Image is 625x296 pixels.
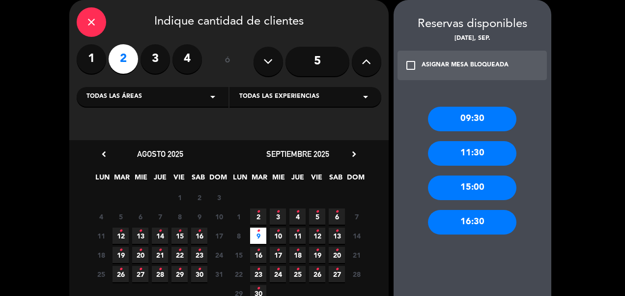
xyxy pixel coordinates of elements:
[191,228,207,244] span: 16
[251,172,267,188] span: MAR
[207,91,219,103] i: arrow_drop_down
[93,208,109,225] span: 4
[198,242,201,258] i: •
[230,208,247,225] span: 1
[86,92,142,102] span: Todas las áreas
[211,266,227,282] span: 31
[347,172,363,188] span: DOM
[348,247,365,263] span: 21
[119,262,122,277] i: •
[289,266,306,282] span: 25
[212,44,244,79] div: ó
[289,172,306,188] span: JUE
[270,208,286,225] span: 3
[309,247,325,263] span: 19
[250,208,266,225] span: 2
[211,208,227,225] span: 10
[191,208,207,225] span: 9
[77,7,381,37] div: Indique cantidad de clientes
[109,44,138,74] label: 2
[348,266,365,282] span: 28
[329,208,345,225] span: 6
[113,247,129,263] span: 19
[85,16,97,28] i: close
[93,247,109,263] span: 18
[329,247,345,263] span: 20
[266,149,329,159] span: septiembre 2025
[329,228,345,244] span: 13
[209,172,226,188] span: DOM
[191,266,207,282] span: 30
[211,189,227,206] span: 3
[230,228,247,244] span: 8
[428,141,516,166] div: 11:30
[348,228,365,244] span: 14
[93,228,109,244] span: 11
[256,204,260,220] i: •
[198,262,201,277] i: •
[422,60,509,70] div: ASIGNAR MESA BLOQUEADA
[335,204,339,220] i: •
[276,223,280,239] i: •
[348,208,365,225] span: 7
[428,176,516,200] div: 15:00
[276,242,280,258] i: •
[335,262,339,277] i: •
[309,266,325,282] span: 26
[171,172,187,188] span: VIE
[158,262,162,277] i: •
[394,34,551,44] div: [DATE], sep.
[428,107,516,131] div: 09:30
[276,262,280,277] i: •
[152,208,168,225] span: 7
[99,149,109,159] i: chevron_left
[329,266,345,282] span: 27
[178,223,181,239] i: •
[139,223,142,239] i: •
[158,223,162,239] i: •
[360,91,371,103] i: arrow_drop_down
[289,228,306,244] span: 11
[239,92,319,102] span: Todas las experiencias
[256,223,260,239] i: •
[270,172,286,188] span: MIE
[315,242,319,258] i: •
[256,242,260,258] i: •
[171,247,188,263] span: 22
[113,228,129,244] span: 12
[139,242,142,258] i: •
[119,223,122,239] i: •
[114,172,130,188] span: MAR
[191,247,207,263] span: 23
[394,15,551,34] div: Reservas disponibles
[211,228,227,244] span: 17
[289,208,306,225] span: 4
[349,149,359,159] i: chevron_right
[93,266,109,282] span: 25
[296,204,299,220] i: •
[315,223,319,239] i: •
[77,44,106,74] label: 1
[230,247,247,263] span: 15
[132,208,148,225] span: 6
[152,247,168,263] span: 21
[270,266,286,282] span: 24
[190,172,206,188] span: SAB
[198,223,201,239] i: •
[270,228,286,244] span: 10
[315,262,319,277] i: •
[270,247,286,263] span: 17
[296,242,299,258] i: •
[171,208,188,225] span: 8
[309,228,325,244] span: 12
[211,247,227,263] span: 24
[405,59,417,71] i: check_box_outline_blank
[152,172,168,188] span: JUE
[133,172,149,188] span: MIE
[309,172,325,188] span: VIE
[132,266,148,282] span: 27
[171,228,188,244] span: 15
[250,266,266,282] span: 23
[276,204,280,220] i: •
[172,44,202,74] label: 4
